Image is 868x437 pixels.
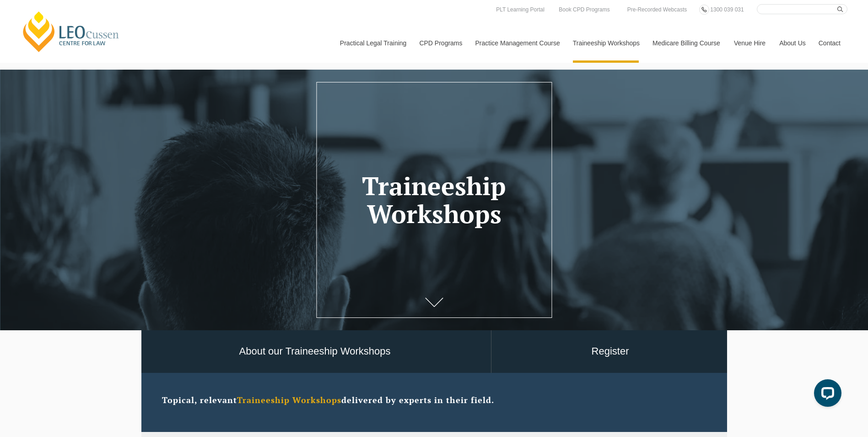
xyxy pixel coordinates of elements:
[469,23,566,63] a: Practice Management Course
[556,5,612,15] a: Book CPD Programs
[708,5,746,15] a: 1300 039 031
[812,23,847,63] a: Contact
[491,330,729,373] a: Register
[646,23,727,63] a: Medicare Billing Course
[807,376,845,414] iframe: LiveChat chat widget
[237,394,341,405] strong: Traineeship Workshops
[21,10,122,53] a: [PERSON_NAME] Centre for Law
[625,5,690,15] a: Pre-Recorded Webcasts
[494,5,547,15] a: PLT Learning Portal
[566,23,646,63] a: Traineeship Workshops
[139,330,491,373] a: About our Traineeship Workshops
[162,396,706,405] p: Topical, relevant delivered by experts in their field.
[727,23,772,63] a: Venue Hire
[412,23,468,63] a: CPD Programs
[330,172,538,228] h1: Traineeship Workshops
[710,6,744,13] span: 1300 039 031
[772,23,812,63] a: About Us
[333,23,413,63] a: Practical Legal Training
